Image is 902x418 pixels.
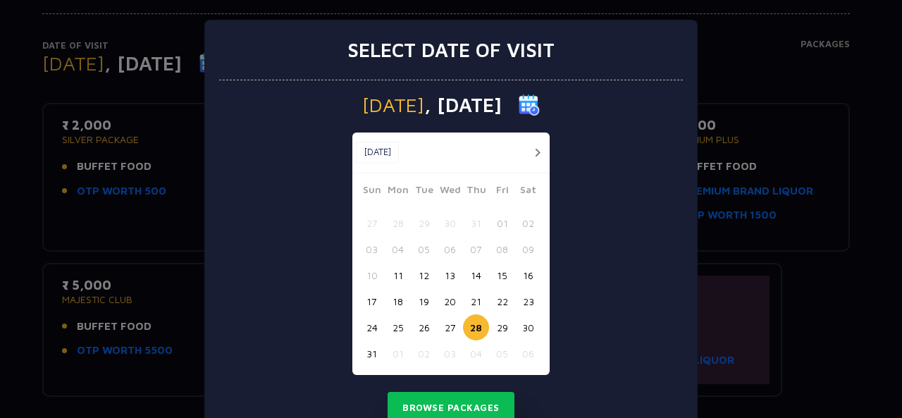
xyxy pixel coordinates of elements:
button: 04 [463,340,489,367]
button: 02 [411,340,437,367]
span: Sat [515,182,541,202]
button: 24 [359,314,385,340]
button: 16 [515,262,541,288]
button: 05 [489,340,515,367]
span: Wed [437,182,463,202]
h3: Select date of visit [347,38,555,62]
button: 29 [489,314,515,340]
button: 20 [437,288,463,314]
button: 26 [411,314,437,340]
button: 04 [385,236,411,262]
button: 09 [515,236,541,262]
button: 21 [463,288,489,314]
span: , [DATE] [424,95,502,115]
button: 03 [437,340,463,367]
button: 17 [359,288,385,314]
button: [DATE] [356,142,399,163]
button: 11 [385,262,411,288]
button: 18 [385,288,411,314]
button: 28 [385,210,411,236]
button: 06 [515,340,541,367]
span: Tue [411,182,437,202]
button: 01 [489,210,515,236]
button: 14 [463,262,489,288]
button: 15 [489,262,515,288]
button: 28 [463,314,489,340]
button: 08 [489,236,515,262]
button: 19 [411,288,437,314]
button: 10 [359,262,385,288]
span: Mon [385,182,411,202]
button: 07 [463,236,489,262]
button: 27 [437,314,463,340]
span: Thu [463,182,489,202]
img: calender icon [519,94,540,116]
button: 22 [489,288,515,314]
span: Sun [359,182,385,202]
button: 03 [359,236,385,262]
button: 30 [515,314,541,340]
button: 13 [437,262,463,288]
button: 29 [411,210,437,236]
button: 27 [359,210,385,236]
button: 02 [515,210,541,236]
button: 25 [385,314,411,340]
span: [DATE] [362,95,424,115]
button: 23 [515,288,541,314]
button: 31 [463,210,489,236]
span: Fri [489,182,515,202]
button: 30 [437,210,463,236]
button: 31 [359,340,385,367]
button: 01 [385,340,411,367]
button: 12 [411,262,437,288]
button: 05 [411,236,437,262]
button: 06 [437,236,463,262]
